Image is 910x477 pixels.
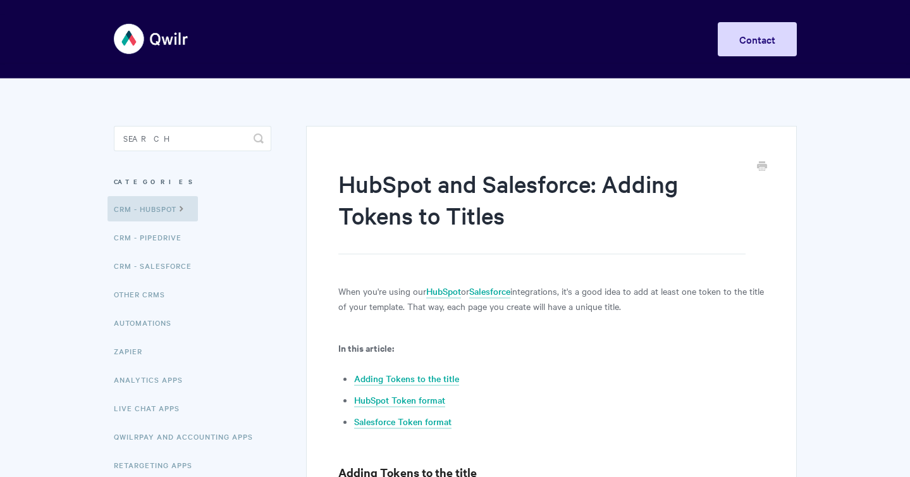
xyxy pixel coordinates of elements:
a: Print this Article [757,160,767,174]
a: CRM - Pipedrive [114,225,191,250]
a: CRM - HubSpot [108,196,198,221]
a: Zapier [114,338,152,364]
a: Other CRMs [114,282,175,307]
a: Analytics Apps [114,367,192,392]
a: Salesforce Token format [354,415,452,429]
a: QwilrPay and Accounting Apps [114,424,262,449]
p: When you're using our or integrations, it's a good idea to add at least one token to the title of... [338,283,764,314]
h1: HubSpot and Salesforce: Adding Tokens to Titles [338,168,745,254]
a: CRM - Salesforce [114,253,201,278]
h3: Categories [114,170,271,193]
a: HubSpot [426,285,461,299]
a: Salesforce [469,285,510,299]
b: In this article: [338,341,394,354]
a: Contact [718,22,797,56]
a: HubSpot Token format [354,393,445,407]
a: Live Chat Apps [114,395,189,421]
img: Qwilr Help Center [114,15,189,63]
a: Automations [114,310,181,335]
input: Search [114,126,271,151]
a: Adding Tokens to the title [354,372,459,386]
